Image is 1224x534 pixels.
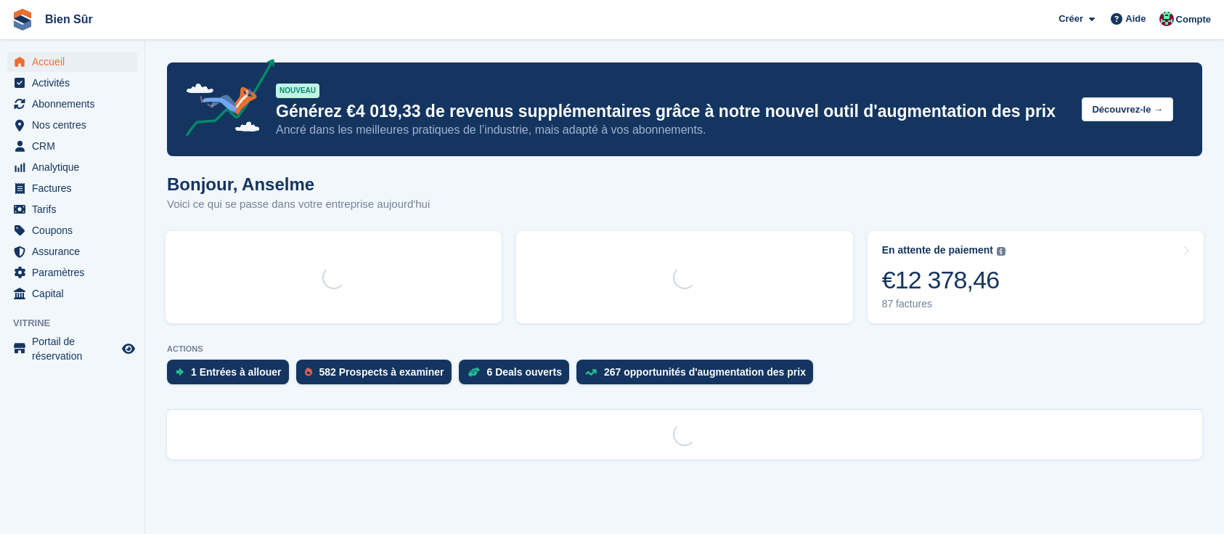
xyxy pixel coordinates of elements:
a: menu [7,157,137,177]
img: price-adjustments-announcement-icon-8257ccfd72463d97f412b2fc003d46551f7dbcb40ab6d574587a9cd5c0d94... [174,59,275,142]
a: Bien Sûr [39,7,99,31]
span: Compte [1176,12,1211,27]
span: Coupons [32,220,119,240]
span: Nos centres [32,115,119,135]
a: menu [7,73,137,93]
div: 6 Deals ouverts [487,366,563,378]
div: NOUVEAU [276,84,319,98]
img: price_increase_opportunities-93ffe204e8149a01c8c9dc8f82e8f89637d9d84a8eef4429ea346261dce0b2c0.svg [585,369,597,376]
span: Paramètres [32,262,119,283]
a: menu [7,52,137,72]
span: Accueil [32,52,119,72]
span: Capital [32,283,119,304]
p: Voici ce qui se passe dans votre entreprise aujourd'hui [167,196,430,213]
span: CRM [32,136,119,156]
div: €12 378,46 [882,265,1005,295]
img: Anselme Guiraud [1159,12,1174,26]
p: Générez €4 019,33 de revenus supplémentaires grâce à notre nouvel outil d'augmentation des prix [276,101,1070,122]
span: Assurance [32,241,119,262]
span: Activités [32,73,119,93]
div: 267 opportunités d'augmentation des prix [604,366,806,378]
button: Découvrez-le → [1082,97,1173,121]
img: deal-1b604bf984904fb50ccaf53a9ad4b4a5d6e5aea283cecdc64d6e3604feb123c2.svg [468,367,480,377]
p: ACTIONS [167,344,1202,354]
a: En attente de paiement €12 378,46 87 factures [868,231,1204,323]
a: menu [7,241,137,262]
span: Créer [1058,12,1083,26]
a: menu [7,199,137,219]
a: menu [7,334,137,363]
a: menu [7,283,137,304]
img: prospect-51fa495bee0391a8d652442698ab0144808aea92771e9ea1ae160a38d050c398.svg [305,368,312,376]
p: Ancré dans les meilleures pratiques de l’industrie, mais adapté à vos abonnements. [276,122,1070,138]
span: Abonnements [32,94,119,114]
a: menu [7,220,137,240]
a: 267 opportunités d'augmentation des prix [576,360,820,392]
a: menu [7,262,137,283]
span: Factures [32,178,119,198]
a: menu [7,94,137,114]
div: En attente de paiement [882,244,993,256]
a: menu [7,178,137,198]
img: icon-info-grey-7440780725fd019a000dd9b08b2336e03edf1995a4989e88bcd33f0948082b44.svg [997,247,1005,256]
div: 582 Prospects à examiner [319,366,444,378]
a: Boutique d'aperçu [120,340,137,357]
span: Aide [1125,12,1146,26]
span: Tarifs [32,199,119,219]
a: menu [7,115,137,135]
img: stora-icon-8386f47178a22dfd0bd8f6a31ec36ba5ce8667c1dd55bd0f319d3a0aa187defe.svg [12,9,33,31]
span: Analytique [32,157,119,177]
a: 582 Prospects à examiner [296,360,459,392]
img: move_ins_to_allocate_icon-fdf77a2bb77ea45bf5b3d319d69a93e2d87916cf1d5bf7949dd705db3b84f3ca.svg [176,368,184,376]
div: 1 Entrées à allouer [191,366,282,378]
a: 1 Entrées à allouer [167,360,296,392]
span: Vitrine [13,316,144,331]
h1: Bonjour, Anselme [167,174,430,194]
div: 87 factures [882,298,1005,310]
a: 6 Deals ouverts [459,360,577,392]
a: menu [7,136,137,156]
span: Portail de réservation [32,334,119,363]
